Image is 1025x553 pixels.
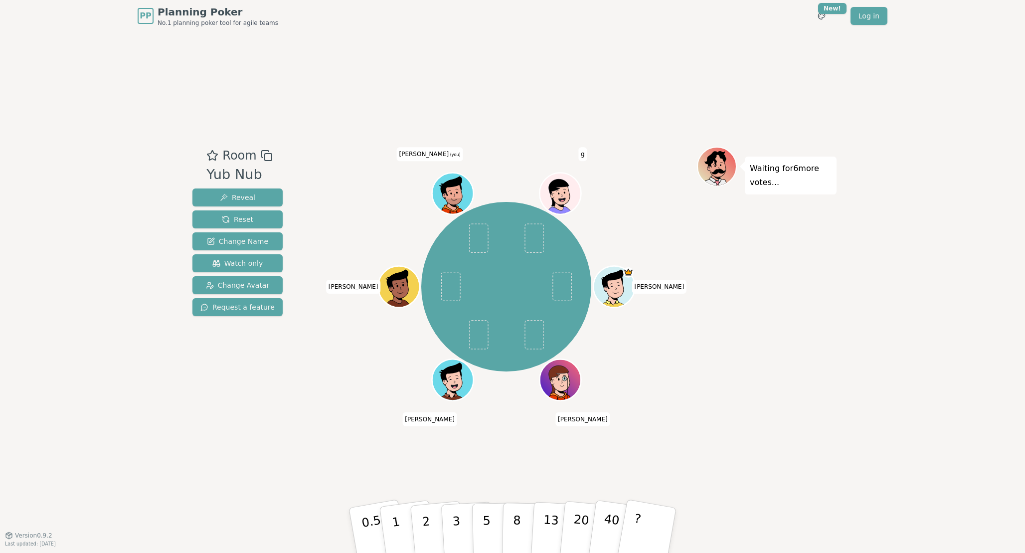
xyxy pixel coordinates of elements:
button: Add as favourite [206,147,218,165]
button: Version0.9.2 [5,532,52,540]
button: Click to change your avatar [433,174,472,213]
span: Last updated: [DATE] [5,541,56,547]
button: Reveal [192,188,283,206]
span: Click to change your name [326,280,381,294]
span: Click to change your name [402,412,457,426]
span: Watch only [212,258,263,268]
span: (you) [449,153,461,157]
span: Click to change your name [397,147,463,161]
span: Reset [222,214,253,224]
span: Room [222,147,256,165]
button: Reset [192,210,283,228]
p: Waiting for 6 more votes... [750,162,832,189]
span: Click to change your name [578,147,587,161]
span: No.1 planning poker tool for agile teams [158,19,278,27]
span: Planning Poker [158,5,278,19]
button: Change Avatar [192,276,283,294]
span: Version 0.9.2 [15,532,52,540]
a: Log in [851,7,887,25]
button: New! [813,7,831,25]
span: Request a feature [200,302,275,312]
button: Request a feature [192,298,283,316]
span: PP [140,10,151,22]
span: Reveal [220,192,255,202]
span: Click to change your name [555,412,610,426]
span: Jon is the host [623,267,634,278]
span: Change Avatar [206,280,270,290]
a: PPPlanning PokerNo.1 planning poker tool for agile teams [138,5,278,27]
div: New! [818,3,847,14]
button: Change Name [192,232,283,250]
span: Click to change your name [632,280,686,294]
div: Yub Nub [206,165,272,185]
span: Change Name [207,236,268,246]
button: Watch only [192,254,283,272]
